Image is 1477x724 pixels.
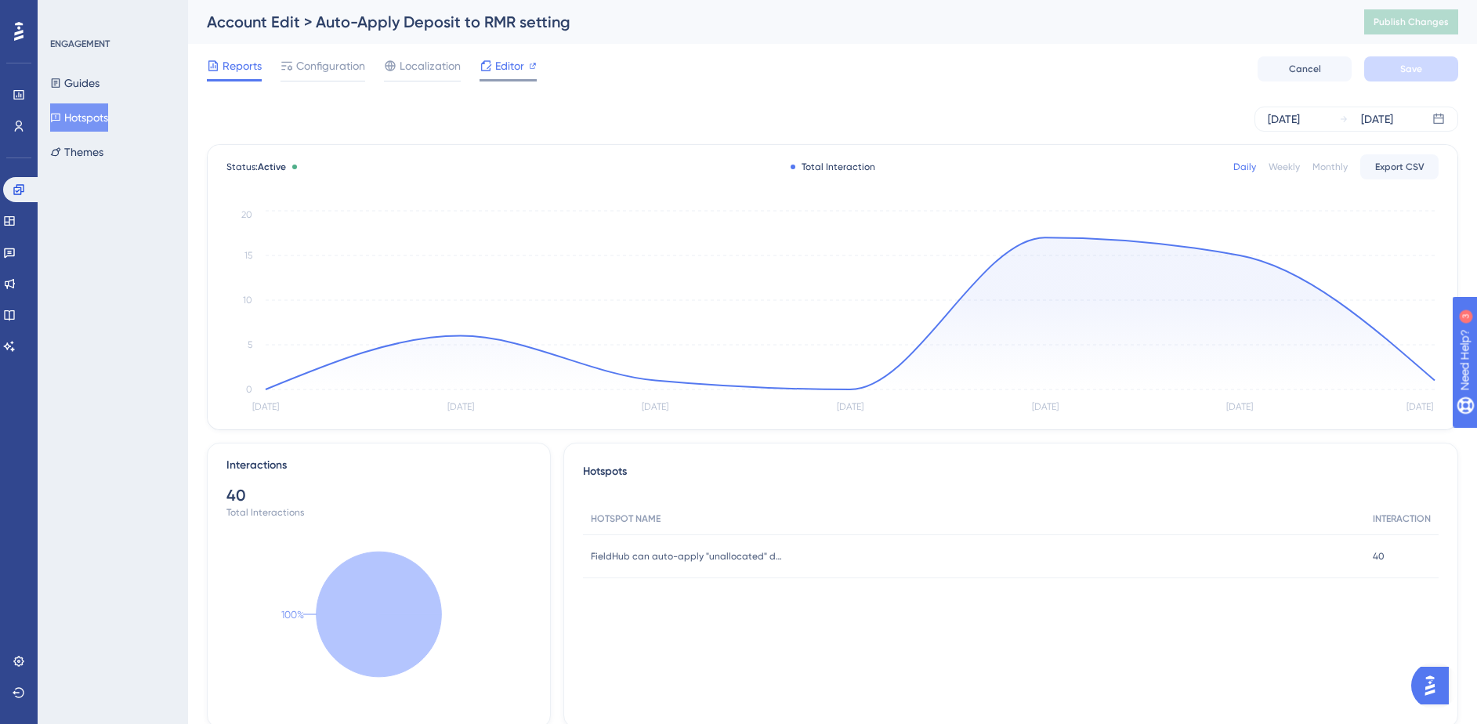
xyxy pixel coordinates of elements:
[1312,161,1348,173] div: Monthly
[1268,110,1300,129] div: [DATE]
[583,462,627,491] span: Hotspots
[1373,512,1431,525] span: INTERACTION
[1269,161,1300,173] div: Weekly
[50,138,103,166] button: Themes
[226,456,287,475] div: Interactions
[791,161,875,173] div: Total Interaction
[591,550,787,563] span: FieldHub can auto-apply "unallocated" deposits to RMR invoices.The default rule is that this auto...
[495,56,524,75] span: Editor
[400,56,461,75] span: Localization
[246,384,252,395] tspan: 0
[226,484,531,506] div: 40
[642,401,668,412] tspan: [DATE]
[109,8,114,20] div: 3
[837,401,863,412] tspan: [DATE]
[243,295,252,306] tspan: 10
[296,56,365,75] span: Configuration
[1411,662,1458,709] iframe: UserGuiding AI Assistant Launcher
[207,11,1325,33] div: Account Edit > Auto-Apply Deposit to RMR setting
[447,401,474,412] tspan: [DATE]
[1400,63,1422,75] span: Save
[223,56,262,75] span: Reports
[1364,9,1458,34] button: Publish Changes
[258,161,286,172] span: Active
[1374,16,1449,28] span: Publish Changes
[1364,56,1458,81] button: Save
[1233,161,1256,173] div: Daily
[50,38,110,50] div: ENGAGEMENT
[1032,401,1059,412] tspan: [DATE]
[1361,110,1393,129] div: [DATE]
[1373,550,1385,563] span: 40
[248,339,252,350] tspan: 5
[1226,401,1253,412] tspan: [DATE]
[1289,63,1321,75] span: Cancel
[226,161,286,173] span: Status:
[50,69,100,97] button: Guides
[50,103,108,132] button: Hotspots
[1375,161,1425,173] span: Export CSV
[1406,401,1433,412] tspan: [DATE]
[252,401,279,412] tspan: [DATE]
[244,250,252,261] tspan: 15
[241,209,252,220] tspan: 20
[591,512,661,525] span: HOTSPOT NAME
[281,609,304,621] text: 100%
[1258,56,1352,81] button: Cancel
[1360,154,1439,179] button: Export CSV
[37,4,98,23] span: Need Help?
